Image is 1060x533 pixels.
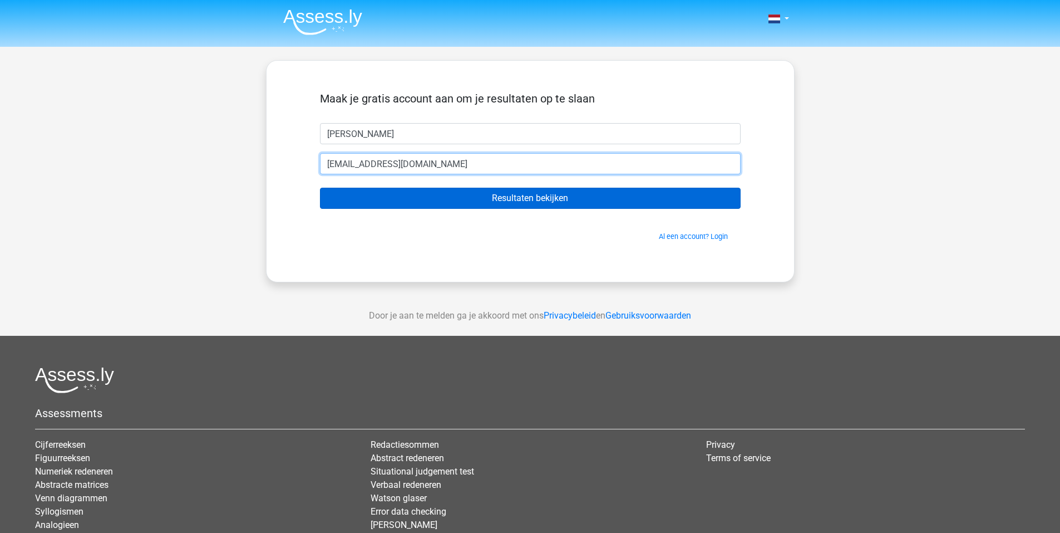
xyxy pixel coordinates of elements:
[35,466,113,477] a: Numeriek redeneren
[371,493,427,503] a: Watson glaser
[283,9,362,35] img: Assessly
[35,506,83,517] a: Syllogismen
[371,506,446,517] a: Error data checking
[320,188,741,209] input: Resultaten bekijken
[371,439,439,450] a: Redactiesommen
[371,453,444,463] a: Abstract redeneren
[605,310,691,321] a: Gebruiksvoorwaarden
[35,367,114,393] img: Assessly logo
[35,493,107,503] a: Venn diagrammen
[706,453,771,463] a: Terms of service
[320,153,741,174] input: Email
[371,480,441,490] a: Verbaal redeneren
[35,407,1025,420] h5: Assessments
[706,439,735,450] a: Privacy
[35,439,86,450] a: Cijferreeksen
[371,466,474,477] a: Situational judgement test
[320,123,741,144] input: Voornaam
[371,520,437,530] a: [PERSON_NAME]
[659,232,728,241] a: Al een account? Login
[320,92,741,105] h5: Maak je gratis account aan om je resultaten op te slaan
[35,453,90,463] a: Figuurreeksen
[35,480,109,490] a: Abstracte matrices
[544,310,596,321] a: Privacybeleid
[35,520,79,530] a: Analogieen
